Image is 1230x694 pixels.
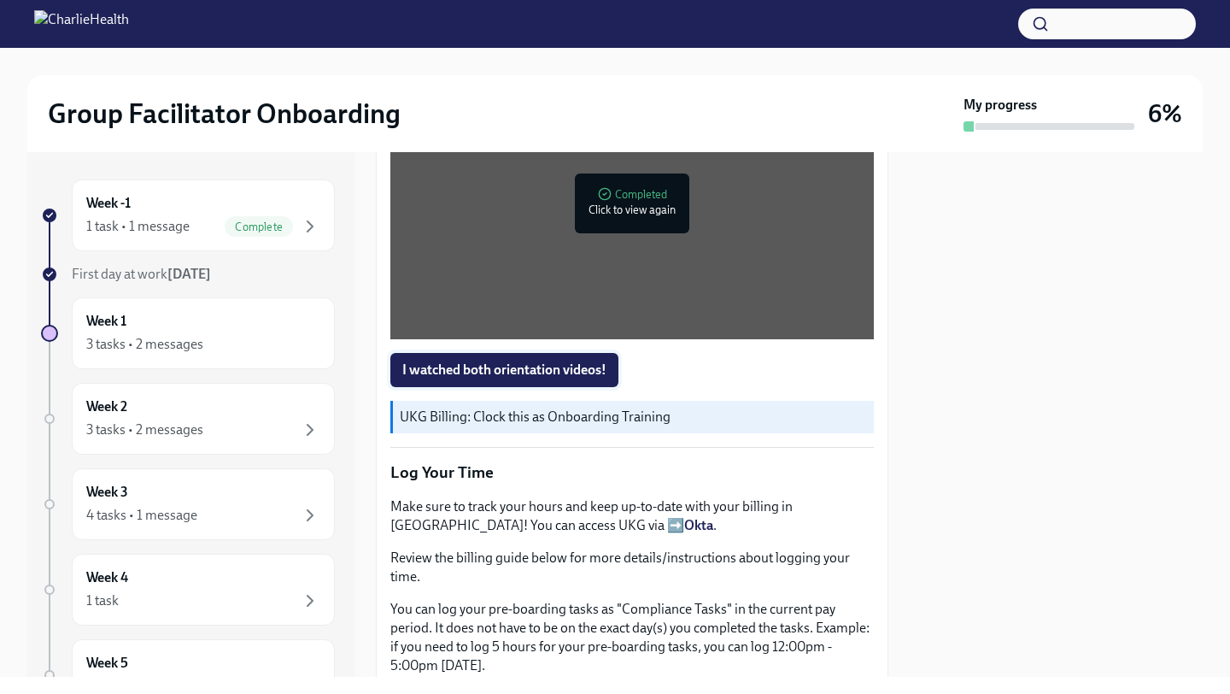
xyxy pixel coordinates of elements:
[41,468,335,540] a: Week 34 tasks • 1 message
[390,462,874,484] p: Log Your Time
[41,179,335,251] a: Week -11 task • 1 messageComplete
[400,408,867,426] p: UKG Billing: Clock this as Onboarding Training
[167,266,211,282] strong: [DATE]
[86,654,128,673] h6: Week 5
[41,383,335,455] a: Week 23 tasks • 2 messages
[225,221,293,233] span: Complete
[390,549,874,586] p: Review the billing guide below for more details/instructions about logging your time.
[48,97,401,131] h2: Group Facilitator Onboarding
[86,335,203,354] div: 3 tasks • 2 messages
[86,591,119,610] div: 1 task
[41,265,335,284] a: First day at work[DATE]
[963,96,1037,115] strong: My progress
[86,506,197,525] div: 4 tasks • 1 message
[72,266,211,282] span: First day at work
[86,568,128,587] h6: Week 4
[684,517,713,533] a: Okta
[86,397,127,416] h6: Week 2
[86,194,131,213] h6: Week -1
[390,600,874,675] p: You can log your pre-boarding tasks as "Compliance Tasks" in the current pay period. It does not ...
[390,497,874,535] p: Make sure to track your hours and keep up-to-date with your billing in [GEOGRAPHIC_DATA]! You can...
[41,554,335,626] a: Week 41 task
[1148,98,1182,129] h3: 6%
[86,421,203,439] div: 3 tasks • 2 messages
[86,312,126,331] h6: Week 1
[402,362,606,379] span: I watched both orientation videos!
[34,10,129,38] img: CharlieHealth
[41,297,335,369] a: Week 13 tasks • 2 messages
[390,68,874,339] iframe: Compliance Orientation IC/PTE
[86,483,128,502] h6: Week 3
[390,353,618,387] button: I watched both orientation videos!
[86,217,190,236] div: 1 task • 1 message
